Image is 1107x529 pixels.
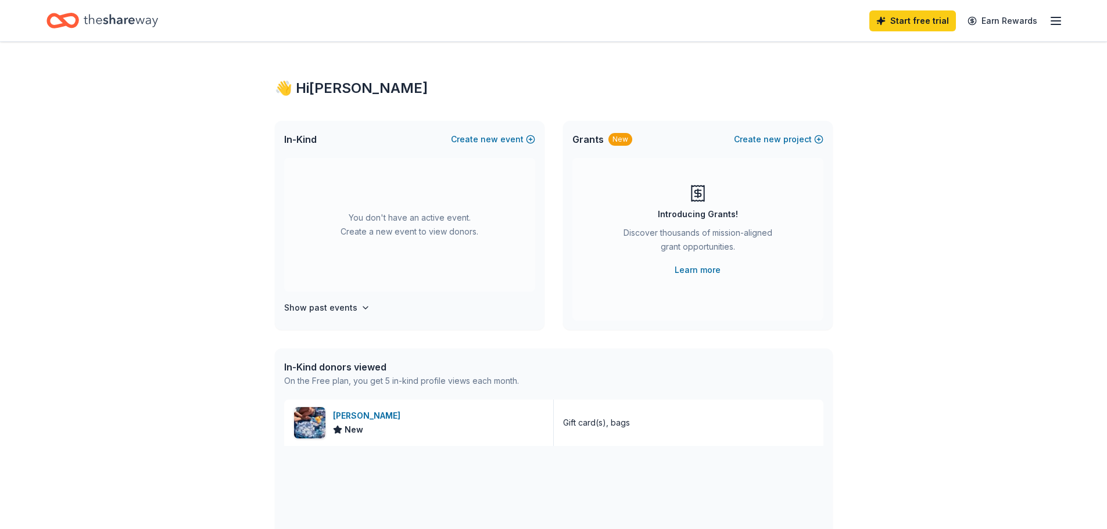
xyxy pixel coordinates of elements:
div: Introducing Grants! [658,207,738,221]
a: Start free trial [869,10,956,31]
div: You don't have an active event. Create a new event to view donors. [284,158,535,292]
a: Home [46,7,158,34]
span: Grants [572,132,604,146]
button: Createnewevent [451,132,535,146]
span: new [764,132,781,146]
a: Earn Rewards [961,10,1044,31]
button: Createnewproject [734,132,823,146]
h4: Show past events [284,301,357,315]
div: Gift card(s), bags [563,416,630,430]
div: New [608,133,632,146]
div: [PERSON_NAME] [333,409,405,423]
a: Learn more [675,263,721,277]
div: Discover thousands of mission-aligned grant opportunities. [619,226,777,258]
div: 👋 Hi [PERSON_NAME] [275,79,833,98]
div: On the Free plan, you get 5 in-kind profile views each month. [284,374,519,388]
span: New [345,423,363,437]
img: Image for Vera Bradley [294,407,325,438]
div: In-Kind donors viewed [284,360,519,374]
span: In-Kind [284,132,317,146]
button: Show past events [284,301,370,315]
span: new [481,132,498,146]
